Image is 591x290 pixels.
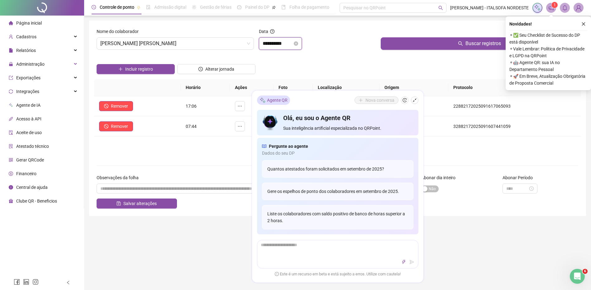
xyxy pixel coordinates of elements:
[9,144,13,148] span: solution
[200,5,231,10] span: Gestão de férias
[509,45,587,59] span: ⚬ Vale Lembrar: Política de Privacidade e LGPD na QRPoint
[509,21,532,27] span: Novidades !
[118,67,123,71] span: plus
[97,28,143,35] label: Nome do colaborador
[274,79,313,96] th: Foto
[551,2,558,8] sup: 1
[16,130,42,135] span: Aceite de uso
[583,269,588,274] span: 6
[581,22,586,26] span: close
[66,280,70,285] span: left
[412,98,417,103] span: shrink
[9,62,13,66] span: lock
[100,38,250,49] span: DANIELA DIZ DA ROCHA
[16,75,41,80] span: Exportações
[262,161,413,178] div: Quantos atestados foram solicitados em setembro de 2025?
[450,4,529,11] span: [PERSON_NAME] - ITALSOFA NORDESTE
[509,73,587,87] span: ⚬ 🚀 Em Breve, Atualização Obrigatória de Proposta Comercial
[99,121,133,131] button: Remover
[260,97,266,104] img: sparkle-icon.fc2bf0ac1784a2077858766a79e2daf3.svg
[9,117,13,121] span: api
[503,174,537,181] label: Abonar Período
[230,79,274,96] th: Ações
[99,101,133,111] button: Remover
[534,4,541,11] img: sparkle-icon.fc2bf0ac1784a2077858766a79e2daf3.svg
[181,79,230,96] th: Horário
[562,5,568,11] span: bell
[186,124,197,129] span: 07:44
[9,158,13,162] span: qrcode
[294,41,298,46] span: close-circle
[245,5,269,10] span: Painel do DP
[16,34,36,39] span: Cadastros
[16,89,39,94] span: Integrações
[275,271,401,278] span: Este é um recurso em beta e está sujeito a erros. Utilize com cautela!
[137,6,141,9] span: pushpin
[262,205,413,230] div: Liste os colaboradores com saldo positivo de banco de horas superior a 2 horas.
[283,125,413,132] span: Sua inteligência artificial especializada no QRPoint.
[16,171,36,176] span: Financeiro
[379,79,448,96] th: Origem
[402,260,406,264] span: thunderbolt
[125,66,153,72] span: Incluir registro
[177,64,255,74] button: Alterar jornada
[465,40,501,47] span: Buscar registros
[262,114,279,132] img: icon
[9,171,13,176] span: dollar
[448,96,581,116] td: 22882172025091617065093
[16,144,49,149] span: Atestado técnico
[570,269,585,284] iframe: Intercom live chat
[146,5,150,9] span: file-done
[97,174,143,181] label: Observações da folha
[262,183,413,200] div: Gere os espelhos de ponto dos colaboradores em setembro de 2025.
[117,201,121,206] span: save
[509,59,587,73] span: ⚬ 🤖 Agente QR: sua IA no Departamento Pessoal
[554,3,556,7] span: 1
[16,48,36,53] span: Relatórios
[32,279,39,285] span: instagram
[275,272,279,276] span: exclamation-circle
[16,116,41,121] span: Acesso à API
[548,5,554,11] span: notification
[272,6,276,9] span: pushpin
[270,29,274,34] span: question-circle
[97,199,177,208] button: Salvar alterações
[111,123,128,130] span: Remover
[104,104,108,108] span: stop
[123,200,157,207] span: Salvar alterações
[262,150,413,157] span: Dados do seu DP
[97,64,175,74] button: Incluir registro
[448,79,581,96] th: Protocolo
[16,157,44,162] span: Gerar QRCode
[400,259,408,266] button: thunderbolt
[259,29,268,34] span: Data
[92,5,96,9] span: clock-circle
[9,185,13,189] span: info-circle
[313,79,380,96] th: Localização
[257,96,290,105] div: Agente QR
[458,41,463,46] span: search
[262,143,266,150] span: read
[283,114,413,123] h4: Olá, eu sou o Agente QR
[237,104,242,109] span: ellipsis
[16,185,48,190] span: Central de ajuda
[16,21,42,26] span: Página inicial
[448,116,581,137] td: 32882172025091607441059
[100,5,134,10] span: Controle de ponto
[237,5,241,9] span: dashboard
[289,5,329,10] span: Folha de pagamento
[177,67,255,72] a: Alterar jornada
[111,103,128,110] span: Remover
[16,62,45,67] span: Administração
[355,97,398,104] button: Nova conversa
[9,89,13,94] span: sync
[281,5,286,9] span: book
[14,279,20,285] span: facebook
[192,5,196,9] span: sun
[509,32,587,45] span: ⚬ ✅ Seu Checklist de Sucesso do DP está disponível
[9,21,13,25] span: home
[205,66,234,72] span: Alterar jornada
[9,199,13,203] span: gift
[186,104,197,109] span: 17:06
[574,3,583,12] img: 4228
